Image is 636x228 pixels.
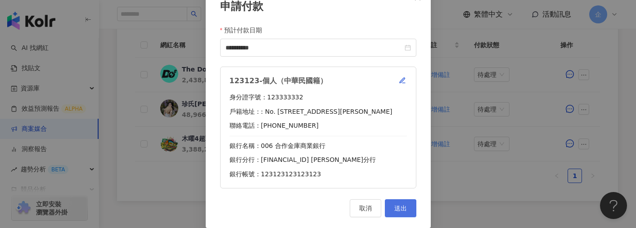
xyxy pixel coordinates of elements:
[230,121,407,130] div: 聯絡電話：[PHONE_NUMBER]
[394,205,407,212] span: 送出
[230,76,389,86] div: 123123-個人（中華民國籍）
[230,107,407,116] div: 戶籍地址：: No. [STREET_ADDRESS][PERSON_NAME]
[230,156,407,165] div: 銀行分行：[FINANCIAL_ID] [PERSON_NAME]分行
[230,142,407,151] div: 銀行名稱：006 合作金庫商業銀行
[350,199,381,217] button: 取消
[230,170,407,179] div: 銀行帳號：123123123123123
[385,199,416,217] button: 送出
[230,93,407,102] div: 身分證字號：123333332
[359,205,372,212] span: 取消
[226,43,403,53] input: 預計付款日期
[220,25,269,35] label: 預計付款日期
